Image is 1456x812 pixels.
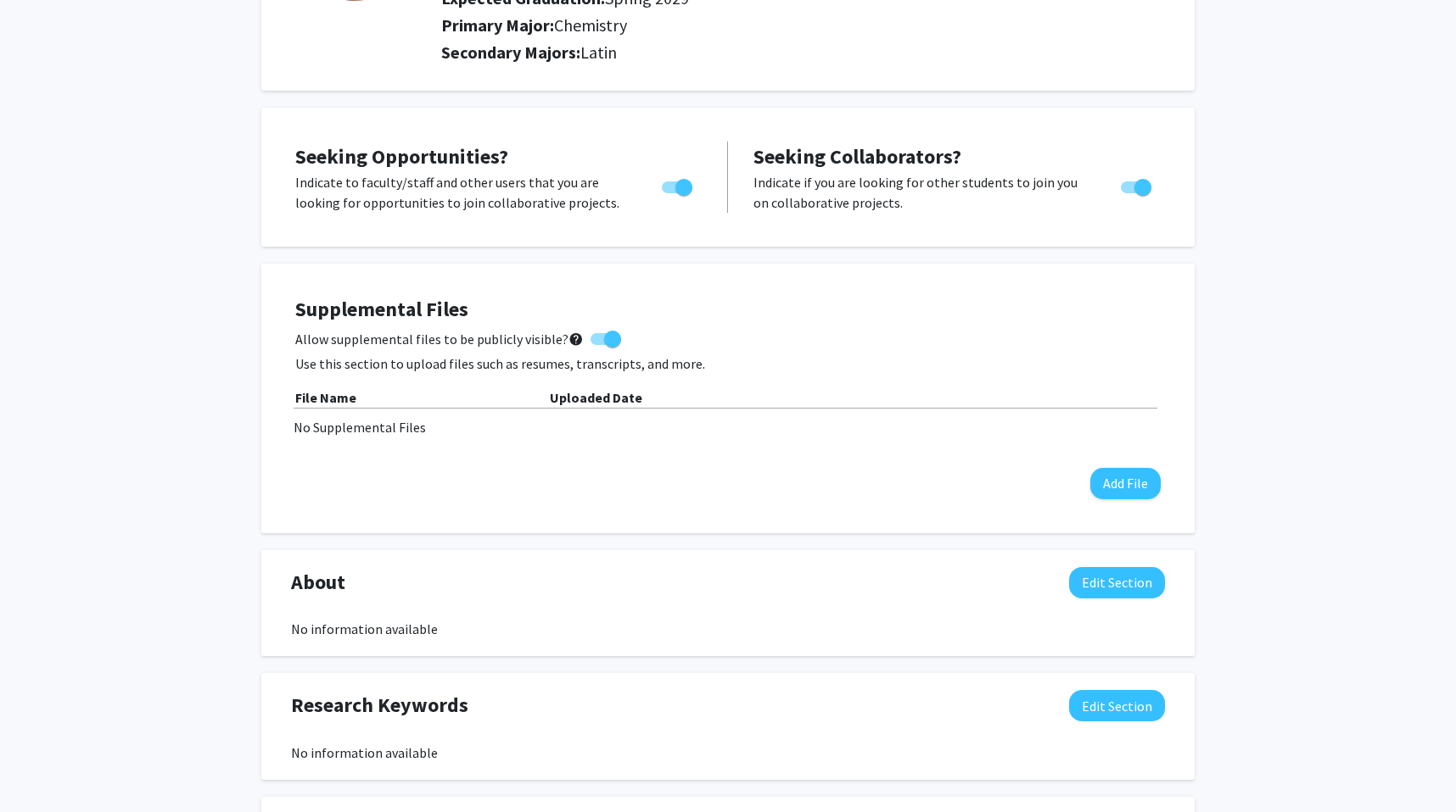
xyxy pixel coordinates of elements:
[291,619,1165,639] div: No information available
[13,736,72,799] iframe: Chat
[291,567,345,598] span: About
[1069,690,1165,721] button: Edit Research Keywords
[295,143,508,170] span: Seeking Opportunities?
[1114,172,1161,197] div: Toggle
[550,389,642,406] b: Uploaded Date
[295,389,356,406] b: File Name
[441,42,1165,63] h2: Secondary Majors:
[294,417,1162,437] div: No Supplemental Files
[554,14,627,36] span: Chemistry
[291,742,1165,763] div: No information available
[295,329,584,349] span: Allow supplemental files to be publicly visible?
[753,172,1089,213] p: Indicate if you are looking for other students to join you on collaborative projects.
[295,353,1161,374] p: Use this section to upload files such as resumes, transcripts, and more.
[1090,468,1161,499] button: Add File
[655,172,702,197] div: Toggle
[753,143,961,170] span: Seeking Collaborators?
[1069,567,1165,598] button: Edit About
[295,298,1161,322] h4: Supplemental Files
[295,172,630,213] p: Indicate to faculty/staff and other users that you are looking for opportunities to join collabor...
[580,42,617,63] span: Latin
[441,15,1165,36] h2: Primary Major:
[291,690,468,720] span: Research Keywords
[568,329,584,349] mat-icon: help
